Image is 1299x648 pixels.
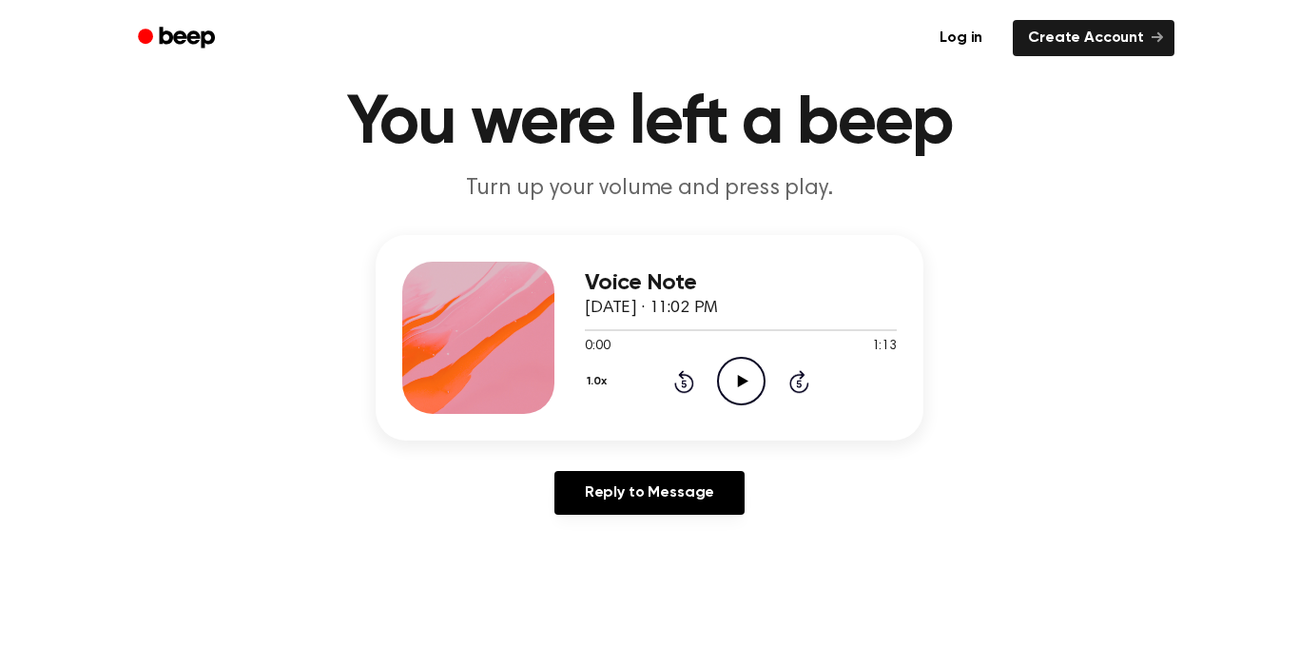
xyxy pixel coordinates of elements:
[284,173,1015,205] p: Turn up your volume and press play.
[554,471,745,515] a: Reply to Message
[163,89,1136,158] h1: You were left a beep
[585,337,610,357] span: 0:00
[585,300,718,317] span: [DATE] · 11:02 PM
[1013,20,1174,56] a: Create Account
[585,365,613,398] button: 1.0x
[921,16,1001,60] a: Log in
[585,270,897,296] h3: Voice Note
[872,337,897,357] span: 1:13
[125,20,232,57] a: Beep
